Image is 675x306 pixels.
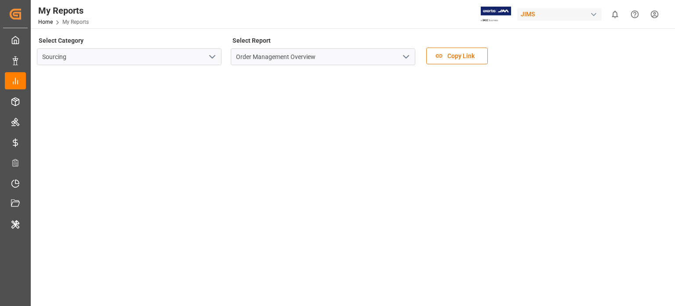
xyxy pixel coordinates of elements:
label: Select Category [37,34,85,47]
div: My Reports [38,4,89,17]
input: Type to search/select [37,48,221,65]
div: JIMS [517,8,602,21]
input: Type to search/select [231,48,415,65]
span: Copy Link [443,52,479,61]
button: open menu [205,50,218,64]
button: Copy Link [426,48,488,64]
button: JIMS [517,6,605,22]
label: Select Report [231,34,272,47]
img: Exertis%20JAM%20-%20Email%20Logo.jpg_1722504956.jpg [481,7,511,22]
button: open menu [399,50,412,64]
a: Home [38,19,53,25]
button: show 0 new notifications [605,4,625,24]
button: Help Center [625,4,645,24]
